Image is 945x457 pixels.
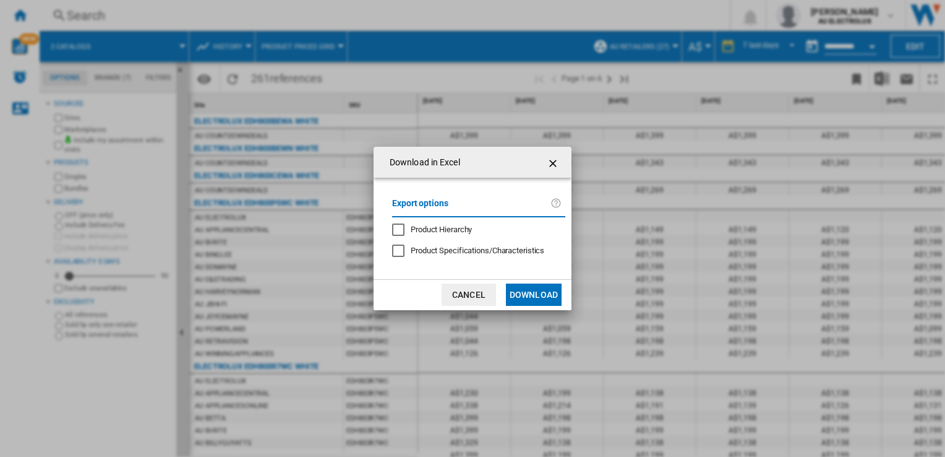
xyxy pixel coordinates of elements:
[392,224,555,235] md-checkbox: Product Hierarchy
[547,156,562,171] ng-md-icon: getI18NText('BUTTONS.CLOSE_DIALOG')
[442,284,496,306] button: Cancel
[411,225,472,234] span: Product Hierarchy
[411,245,544,256] div: Only applies to Category View
[392,196,550,219] label: Export options
[411,246,544,255] span: Product Specifications/Characteristics
[506,284,562,306] button: Download
[542,150,567,175] button: getI18NText('BUTTONS.CLOSE_DIALOG')
[383,157,460,169] h4: Download in Excel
